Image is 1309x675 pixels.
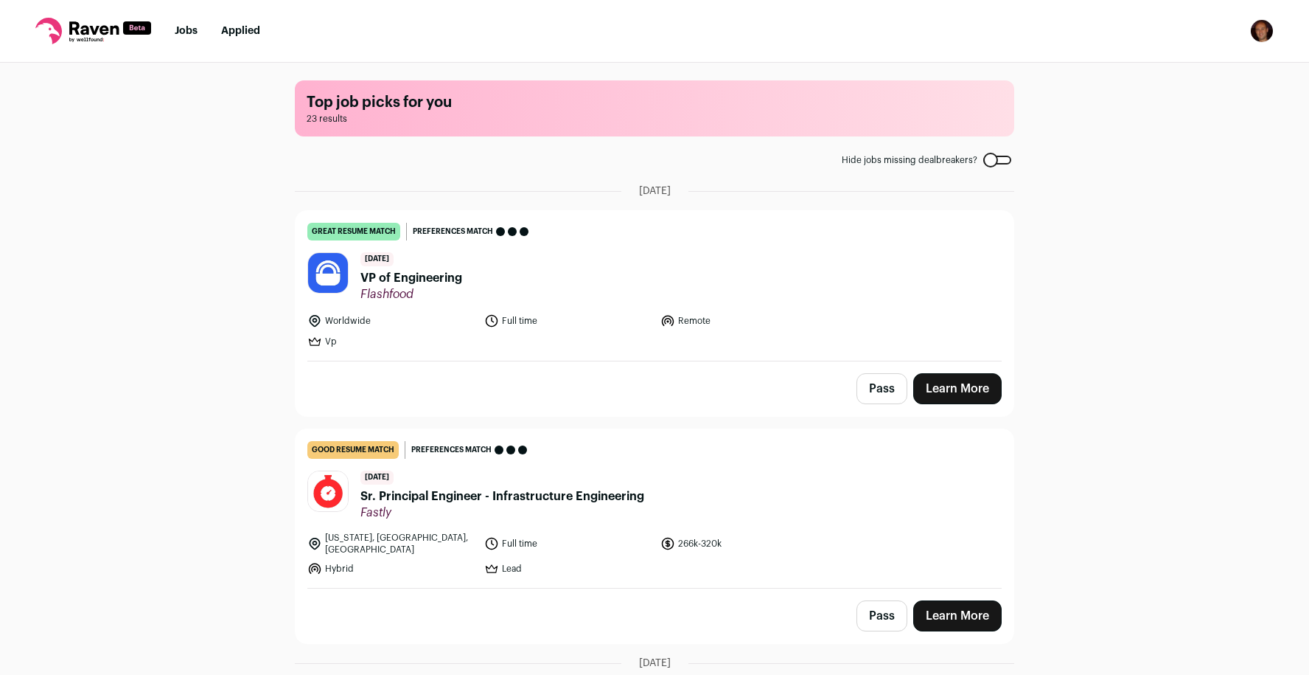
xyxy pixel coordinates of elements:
[413,224,493,239] span: Preferences match
[484,561,652,576] li: Lead
[360,269,462,287] span: VP of Engineering
[411,443,492,457] span: Preferences match
[360,505,644,520] span: Fastly
[913,600,1002,631] a: Learn More
[484,314,652,328] li: Full time
[660,314,828,328] li: Remote
[308,253,348,293] img: 3cdffa2681c52d6299c9a18500431b2b7cf47de5f307c672306ca19820052677.jpg
[307,314,475,328] li: Worldwide
[639,184,671,198] span: [DATE]
[307,334,475,349] li: Vp
[639,656,671,671] span: [DATE]
[856,373,907,404] button: Pass
[360,471,394,485] span: [DATE]
[842,154,977,166] span: Hide jobs missing dealbreakers?
[307,92,1002,113] h1: Top job picks for you
[484,532,652,555] li: Full time
[175,26,198,36] a: Jobs
[913,373,1002,404] a: Learn More
[307,223,400,240] div: great resume match
[360,252,394,266] span: [DATE]
[660,532,828,555] li: 266k-320k
[307,441,399,459] div: good resume match
[296,429,1013,588] a: good resume match Preferences match [DATE] Sr. Principal Engineer - Infrastructure Engineering Fa...
[296,211,1013,361] a: great resume match Preferences match [DATE] VP of Engineering Flashfood Worldwide Full time Remot...
[307,561,475,576] li: Hybrid
[1250,19,1274,43] button: Open dropdown
[308,471,348,511] img: 7cca2c71bdd32a118d94669332594d42e800d0e0a6a9a37de98244d399aa9807.jpg
[360,488,644,505] span: Sr. Principal Engineer - Infrastructure Engineering
[307,113,1002,125] span: 23 results
[856,600,907,631] button: Pass
[360,287,462,302] span: Flashfood
[1250,19,1274,43] img: 5784266-medium_jpg
[307,532,475,555] li: [US_STATE], [GEOGRAPHIC_DATA], [GEOGRAPHIC_DATA]
[221,26,260,36] a: Applied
